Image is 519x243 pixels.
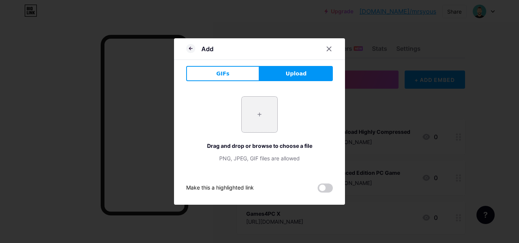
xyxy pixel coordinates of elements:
[216,70,229,78] span: GIFs
[259,66,333,81] button: Upload
[186,154,333,162] div: PNG, JPEG, GIF files are allowed
[186,142,333,150] div: Drag and drop or browse to choose a file
[201,44,214,53] div: Add
[186,66,259,81] button: GIFs
[286,70,307,78] span: Upload
[186,183,254,193] div: Make this a highlighted link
